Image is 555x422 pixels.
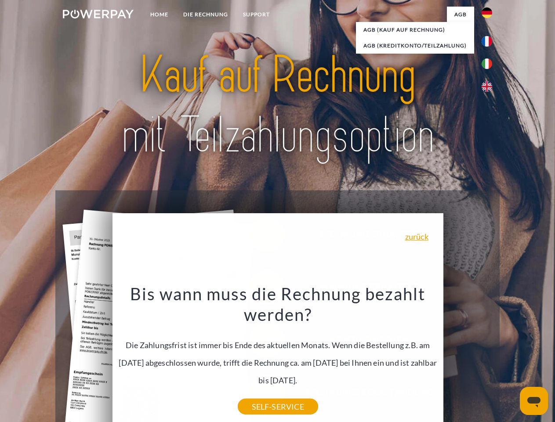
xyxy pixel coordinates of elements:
[520,387,548,415] iframe: Schaltfläche zum Öffnen des Messaging-Fensters
[356,38,474,54] a: AGB (Kreditkonto/Teilzahlung)
[482,81,492,92] img: en
[236,7,277,22] a: SUPPORT
[482,7,492,18] img: de
[482,36,492,47] img: fr
[447,7,474,22] a: agb
[117,283,438,407] div: Die Zahlungsfrist ist immer bis Ende des aktuellen Monats. Wenn die Bestellung z.B. am [DATE] abg...
[117,283,438,325] h3: Bis wann muss die Rechnung bezahlt werden?
[482,58,492,69] img: it
[176,7,236,22] a: DIE RECHNUNG
[143,7,176,22] a: Home
[63,10,134,18] img: logo-powerpay-white.svg
[238,399,318,415] a: SELF-SERVICE
[356,22,474,38] a: AGB (Kauf auf Rechnung)
[84,42,471,168] img: title-powerpay_de.svg
[405,233,428,240] a: zurück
